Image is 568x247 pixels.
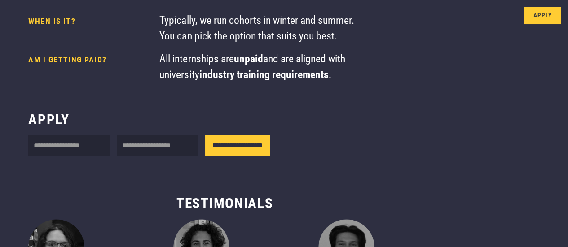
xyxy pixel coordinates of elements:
form: Internship form [28,135,269,160]
div: All internships are and are aligned with university . [159,51,366,82]
strong: industry training requirements [199,68,328,81]
h4: When is it? [28,17,153,39]
div: Typically, we run cohorts in winter and summer. You can pick the option that suits you best. [159,13,366,44]
h4: AM I GETTING PAID? [28,55,153,78]
h3: Apply [28,111,70,128]
strong: unpaid [233,52,263,65]
a: Apply [524,7,561,24]
h3: Testimonials [28,195,421,212]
